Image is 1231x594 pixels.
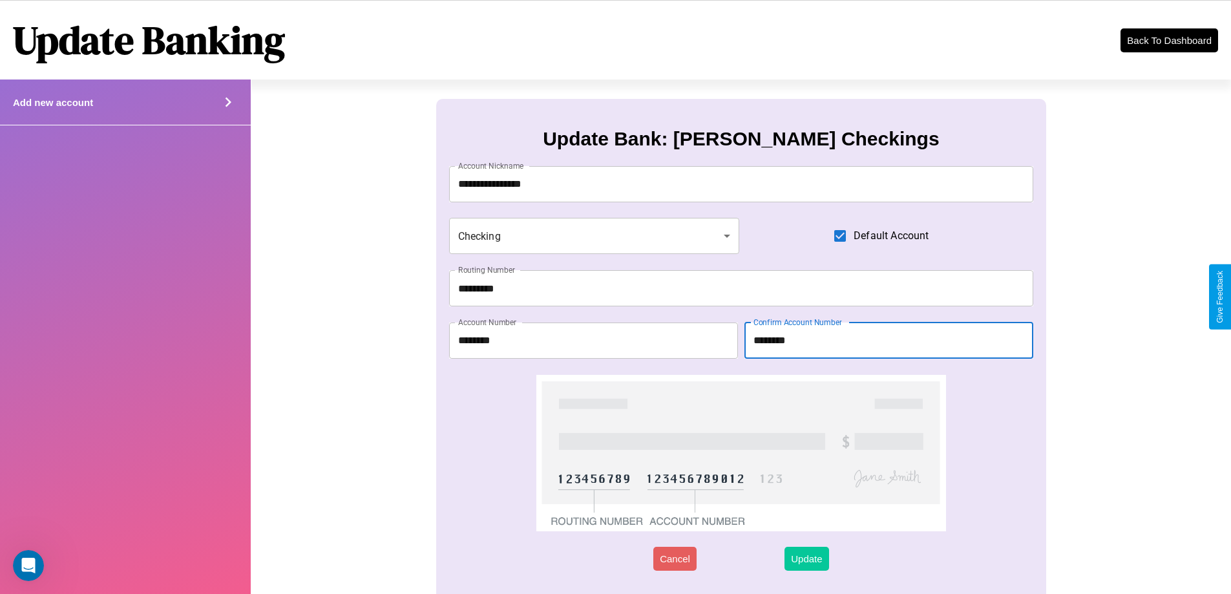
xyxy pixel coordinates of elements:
[536,375,945,531] img: check
[13,14,285,67] h1: Update Banking
[458,264,515,275] label: Routing Number
[1121,28,1218,52] button: Back To Dashboard
[1215,271,1225,323] div: Give Feedback
[458,160,524,171] label: Account Nickname
[854,228,929,244] span: Default Account
[784,547,828,571] button: Update
[653,547,697,571] button: Cancel
[543,128,939,150] h3: Update Bank: [PERSON_NAME] Checkings
[458,317,516,328] label: Account Number
[449,218,740,254] div: Checking
[13,550,44,581] iframe: Intercom live chat
[13,97,93,108] h4: Add new account
[753,317,842,328] label: Confirm Account Number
